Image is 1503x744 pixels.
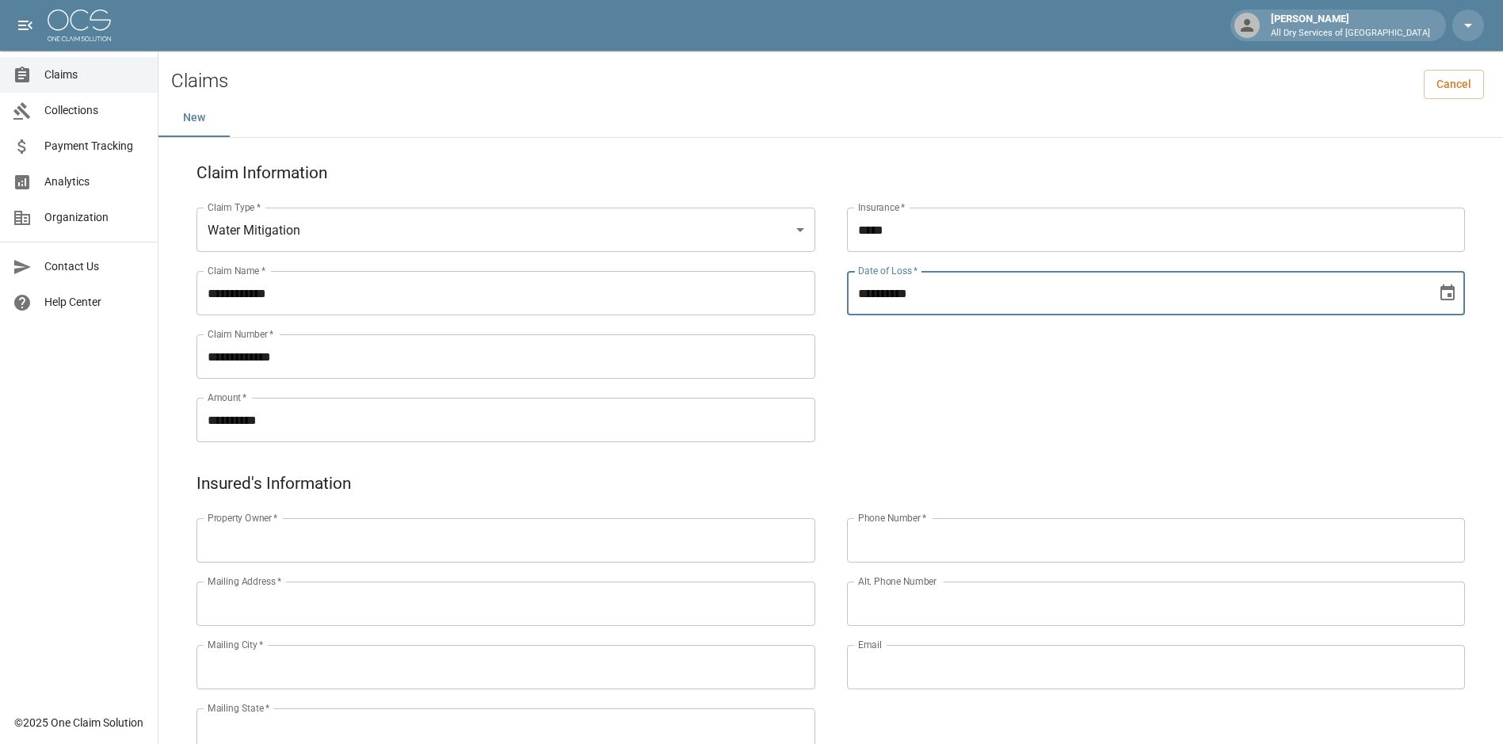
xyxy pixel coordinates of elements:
img: ocs-logo-white-transparent.png [48,10,111,41]
div: [PERSON_NAME] [1265,11,1436,40]
label: Email [858,638,882,651]
button: New [158,99,230,137]
span: Analytics [44,174,145,190]
label: Mailing City [208,638,264,651]
button: open drawer [10,10,41,41]
div: dynamic tabs [158,99,1503,137]
div: Water Mitigation [196,208,815,252]
span: Contact Us [44,258,145,275]
label: Mailing Address [208,574,281,588]
label: Claim Type [208,200,261,214]
label: Insurance [858,200,905,214]
div: © 2025 One Claim Solution [14,715,143,731]
button: Choose date, selected date is Jul 17, 2025 [1432,277,1463,309]
h2: Claims [171,70,228,93]
label: Amount [208,391,247,404]
label: Date of Loss [858,264,917,277]
label: Mailing State [208,701,269,715]
a: Cancel [1424,70,1484,99]
span: Collections [44,102,145,119]
label: Property Owner [208,511,278,525]
span: Organization [44,209,145,226]
label: Claim Number [208,327,273,341]
span: Payment Tracking [44,138,145,155]
p: All Dry Services of [GEOGRAPHIC_DATA] [1271,27,1430,40]
label: Claim Name [208,264,265,277]
label: Phone Number [858,511,926,525]
span: Help Center [44,294,145,311]
label: Alt. Phone Number [858,574,937,588]
span: Claims [44,67,145,83]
